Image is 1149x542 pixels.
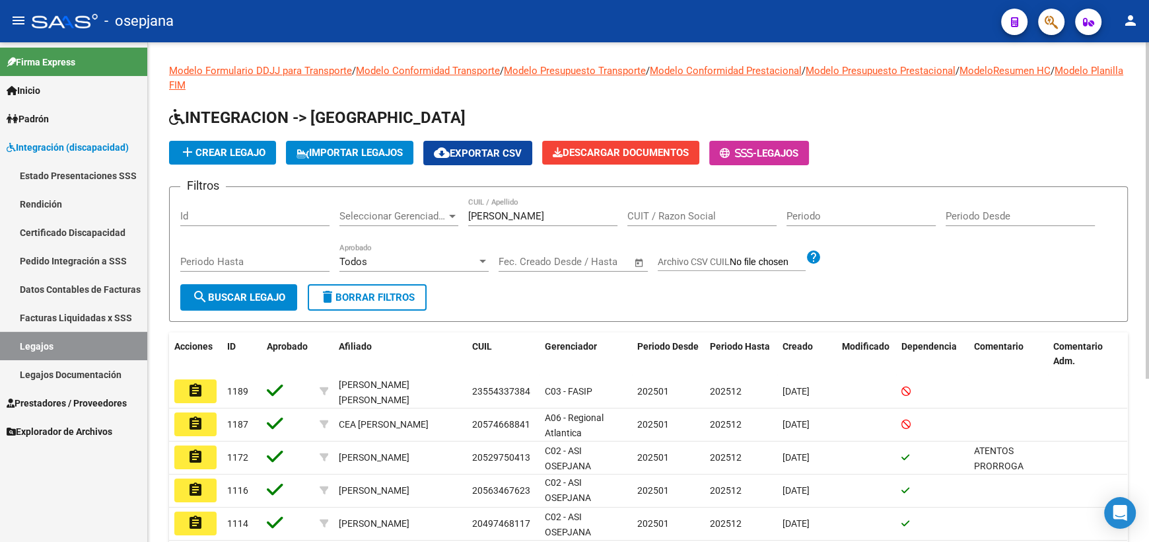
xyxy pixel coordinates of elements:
div: [PERSON_NAME] [339,516,409,531]
span: 1116 [227,485,248,496]
mat-icon: person [1123,13,1138,28]
button: Exportar CSV [423,141,532,165]
datatable-header-cell: Modificado [837,332,896,376]
datatable-header-cell: Creado [777,332,837,376]
span: Firma Express [7,55,75,69]
span: Comentario [974,341,1024,352]
a: ModeloResumen HC [959,65,1051,77]
span: [DATE] [783,518,810,529]
span: Explorador de Archivos [7,424,112,439]
mat-icon: help [806,249,821,265]
datatable-header-cell: Comentario [969,332,1048,376]
span: 202501 [637,386,669,397]
span: CUIL [472,341,492,352]
div: [PERSON_NAME] [PERSON_NAME] [339,377,462,408]
span: [DATE] [783,485,810,496]
span: Exportar CSV [434,147,522,159]
span: 202512 [710,518,742,529]
div: CEA [PERSON_NAME] [339,417,429,432]
span: IMPORTAR LEGAJOS [296,147,403,159]
span: 202501 [637,452,669,463]
button: IMPORTAR LEGAJOS [286,141,413,165]
span: Dependencia [901,341,957,352]
button: Crear Legajo [169,141,276,165]
mat-icon: menu [11,13,26,28]
a: Modelo Presupuesto Transporte [504,65,646,77]
datatable-header-cell: CUIL [467,332,540,376]
span: 202512 [710,419,742,430]
span: A06 - Regional Atlantica [545,412,604,438]
span: INTEGRACION -> [GEOGRAPHIC_DATA] [169,108,466,127]
span: [DATE] [783,452,810,463]
span: Comentario Adm. [1053,341,1103,367]
datatable-header-cell: Periodo Hasta [705,332,777,376]
span: 202512 [710,452,742,463]
span: Legajos [757,147,798,159]
mat-icon: assignment [188,383,203,399]
span: [DATE] [783,419,810,430]
mat-icon: assignment [188,449,203,465]
button: Borrar Filtros [308,284,427,311]
span: Prestadores / Proveedores [7,396,127,410]
span: 23554337384 [472,386,530,397]
span: 20497468117 [472,518,530,529]
span: Buscar Legajo [192,291,285,303]
mat-icon: assignment [188,416,203,432]
span: 202512 [710,386,742,397]
span: Todos [339,256,367,268]
span: C03 - FASIP [545,386,592,397]
span: 1114 [227,518,248,529]
a: Modelo Formulario DDJJ para Transporte [169,65,352,77]
span: Aprobado [267,341,308,352]
datatable-header-cell: Acciones [169,332,222,376]
button: -Legajos [709,141,809,165]
span: Integración (discapacidad) [7,140,129,155]
input: Archivo CSV CUIL [730,256,806,268]
datatable-header-cell: Aprobado [261,332,314,376]
mat-icon: delete [320,289,335,305]
span: 202501 [637,485,669,496]
span: 1189 [227,386,248,397]
button: Descargar Documentos [542,141,699,165]
span: Periodo Desde [637,341,699,352]
span: C02 - ASI OSEPJANA [545,512,591,537]
span: 202512 [710,485,742,496]
span: Crear Legajo [180,147,265,159]
span: 20563467623 [472,485,530,496]
span: - osepjana [104,7,174,36]
a: Modelo Presupuesto Prestacional [806,65,956,77]
mat-icon: search [192,289,208,305]
h3: Filtros [180,176,226,195]
span: Creado [783,341,813,352]
span: 202501 [637,419,669,430]
div: [PERSON_NAME] [339,450,409,465]
span: Archivo CSV CUIL [658,256,730,267]
span: C02 - ASI OSEPJANA [545,477,591,503]
span: Descargar Documentos [553,147,689,159]
datatable-header-cell: Periodo Desde [632,332,705,376]
datatable-header-cell: ID [222,332,261,376]
span: ID [227,341,236,352]
a: Modelo Conformidad Transporte [356,65,500,77]
datatable-header-cell: Comentario Adm. [1048,332,1127,376]
button: Buscar Legajo [180,284,297,311]
span: 1172 [227,452,248,463]
datatable-header-cell: Afiliado [333,332,467,376]
mat-icon: cloud_download [434,145,450,161]
span: ATENTOS PRORROGA CUD VENCE 26/11/2025 [974,445,1024,501]
span: 1187 [227,419,248,430]
datatable-header-cell: Gerenciador [540,332,632,376]
input: Fecha fin [564,256,628,268]
span: Gerenciador [545,341,597,352]
div: Open Intercom Messenger [1104,497,1136,529]
datatable-header-cell: Dependencia [896,332,969,376]
span: Padrón [7,112,49,126]
span: 20529750413 [472,452,530,463]
span: Inicio [7,83,40,98]
span: - [720,147,757,159]
span: [DATE] [783,386,810,397]
div: [PERSON_NAME] [339,483,409,498]
span: Acciones [174,341,213,352]
mat-icon: add [180,144,195,160]
span: Borrar Filtros [320,291,415,303]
